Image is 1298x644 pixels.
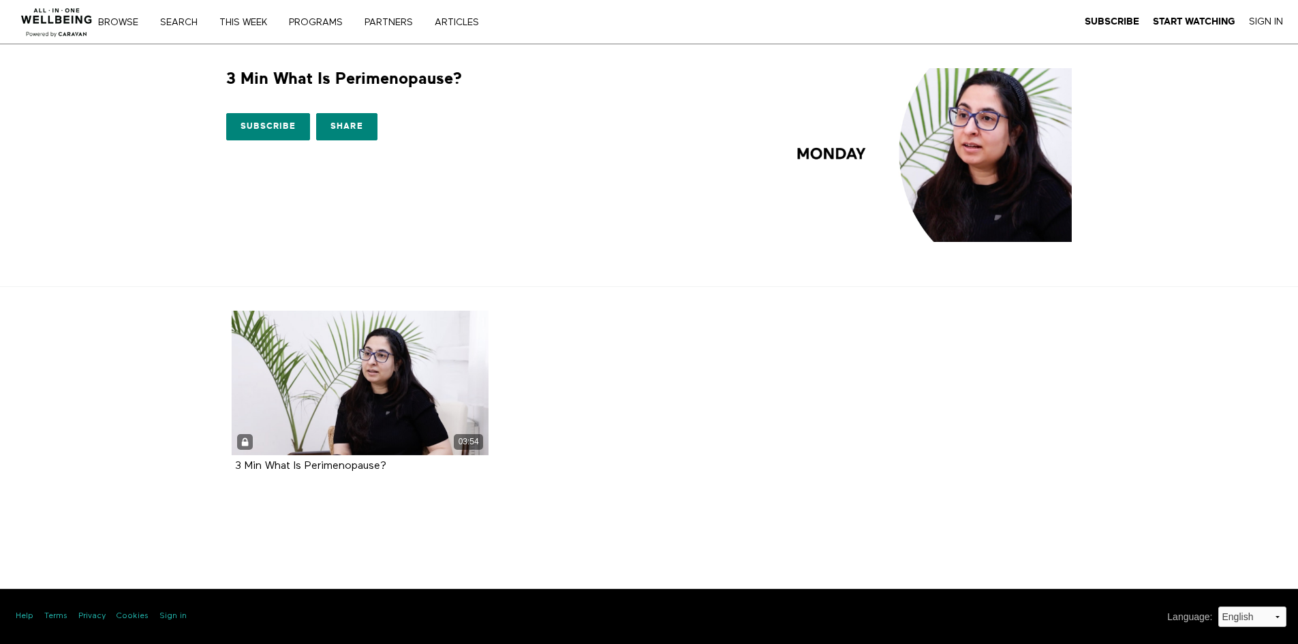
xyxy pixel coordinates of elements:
[430,18,493,27] a: ARTICLES
[1085,16,1139,28] a: Subscribe
[16,611,33,622] a: Help
[232,311,489,455] a: 3 Min What Is Perimenopause? 03:54
[1153,16,1235,27] strong: Start Watching
[1167,610,1212,624] label: Language :
[316,113,377,140] a: Share
[360,18,427,27] a: PARTNERS
[284,18,357,27] a: PROGRAMS
[44,611,67,622] a: Terms
[763,68,1072,242] img: 3 Min What Is Perimenopause?
[117,611,149,622] a: Cookies
[93,18,153,27] a: Browse
[226,113,310,140] a: Subscribe
[108,15,507,29] nav: Primary
[215,18,281,27] a: THIS WEEK
[78,611,106,622] a: Privacy
[159,611,187,622] a: Sign in
[1085,16,1139,27] strong: Subscribe
[1249,16,1283,28] a: Sign In
[226,68,462,89] h1: 3 Min What Is Perimenopause?
[155,18,212,27] a: Search
[1153,16,1235,28] a: Start Watching
[454,434,483,450] div: 03:54
[235,461,386,471] a: 3 Min What Is Perimenopause?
